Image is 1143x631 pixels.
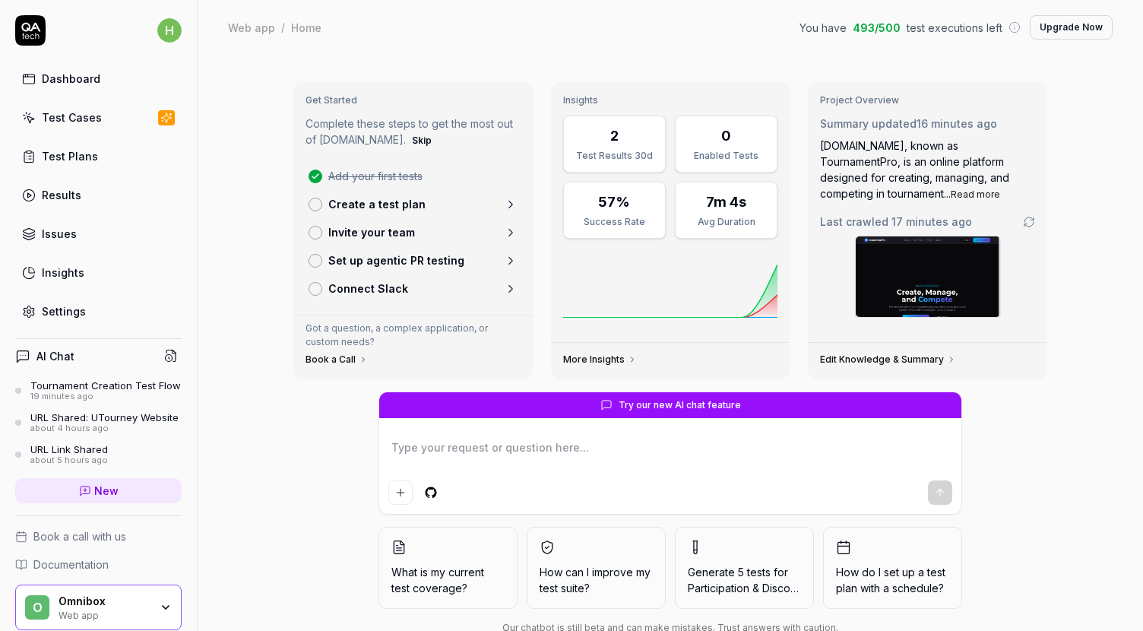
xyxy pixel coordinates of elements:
[540,564,653,596] span: How can I improve my test suite?
[42,71,100,87] div: Dashboard
[15,141,182,171] a: Test Plans
[598,192,630,212] div: 57%
[706,192,746,212] div: 7m 4s
[306,116,521,150] p: Complete these steps to get the most out of [DOMAIN_NAME].
[15,411,182,434] a: URL Shared: UTourney Websiteabout 4 hours ago
[823,527,962,609] button: How do I set up a test plan with a schedule?
[42,148,98,164] div: Test Plans
[306,354,368,366] a: Book a Call
[328,224,415,240] p: Invite your team
[619,398,741,412] span: Try our new AI chat feature
[157,15,182,46] button: h
[30,411,179,423] div: URL Shared: UTourney Website
[42,265,84,281] div: Insights
[573,149,656,163] div: Test Results 30d
[33,528,126,544] span: Book a call with us
[378,527,518,609] button: What is my current test coverage?
[675,527,814,609] button: Generate 5 tests forParticipation & Discovery
[291,20,321,35] div: Home
[391,564,505,596] span: What is my current test coverage?
[328,252,464,268] p: Set up agentic PR testing
[328,196,426,212] p: Create a test plan
[281,20,285,35] div: /
[302,190,524,218] a: Create a test plan
[59,595,150,608] div: Omnibox
[610,125,619,146] div: 2
[15,443,182,466] a: URL Link Sharedabout 5 hours ago
[820,139,1009,200] span: [DOMAIN_NAME], known as TournamentPro, is an online platform designed for creating, managing, and...
[15,296,182,326] a: Settings
[15,180,182,210] a: Results
[228,20,275,35] div: Web app
[853,20,901,36] span: 493 / 500
[42,303,86,319] div: Settings
[951,188,1000,201] button: Read more
[563,94,778,106] h3: Insights
[721,125,731,146] div: 0
[30,455,108,466] div: about 5 hours ago
[302,218,524,246] a: Invite your team
[820,117,917,130] span: Summary updated
[907,20,1002,36] span: test executions left
[30,443,108,455] div: URL Link Shared
[15,478,182,503] a: New
[856,236,1000,317] img: Screenshot
[30,423,179,434] div: about 4 hours ago
[30,379,181,392] div: Tournament Creation Test Flow
[563,354,637,366] a: More Insights
[917,117,997,130] time: 16 minutes ago
[15,556,182,572] a: Documentation
[573,215,656,229] div: Success Rate
[302,274,524,303] a: Connect Slack
[799,20,847,36] span: You have
[15,219,182,249] a: Issues
[15,64,182,94] a: Dashboard
[15,528,182,544] a: Book a call with us
[1023,216,1035,228] a: Go to crawling settings
[306,322,521,349] p: Got a question, a complex application, or custom needs?
[36,348,74,364] h4: AI Chat
[59,608,150,620] div: Web app
[15,379,182,402] a: Tournament Creation Test Flow19 minutes ago
[302,246,524,274] a: Set up agentic PR testing
[820,354,956,366] a: Edit Knowledge & Summary
[30,392,181,402] div: 19 minutes ago
[94,483,119,499] span: New
[25,595,49,620] span: O
[685,215,768,229] div: Avg Duration
[157,18,182,43] span: h
[688,582,813,595] span: Participation & Discovery
[33,556,109,572] span: Documentation
[42,187,81,203] div: Results
[1030,15,1113,40] button: Upgrade Now
[820,214,972,230] span: Last crawled
[328,281,408,296] p: Connect Slack
[527,527,666,609] button: How can I improve my test suite?
[42,226,77,242] div: Issues
[891,215,972,228] time: 17 minutes ago
[836,564,949,596] span: How do I set up a test plan with a schedule?
[820,94,1035,106] h3: Project Overview
[15,258,182,287] a: Insights
[15,585,182,630] button: OOmniboxWeb app
[685,149,768,163] div: Enabled Tests
[42,109,102,125] div: Test Cases
[15,103,182,132] a: Test Cases
[688,564,801,596] span: Generate 5 tests for
[306,94,521,106] h3: Get Started
[409,132,435,150] button: Skip
[388,480,413,505] button: Add attachment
